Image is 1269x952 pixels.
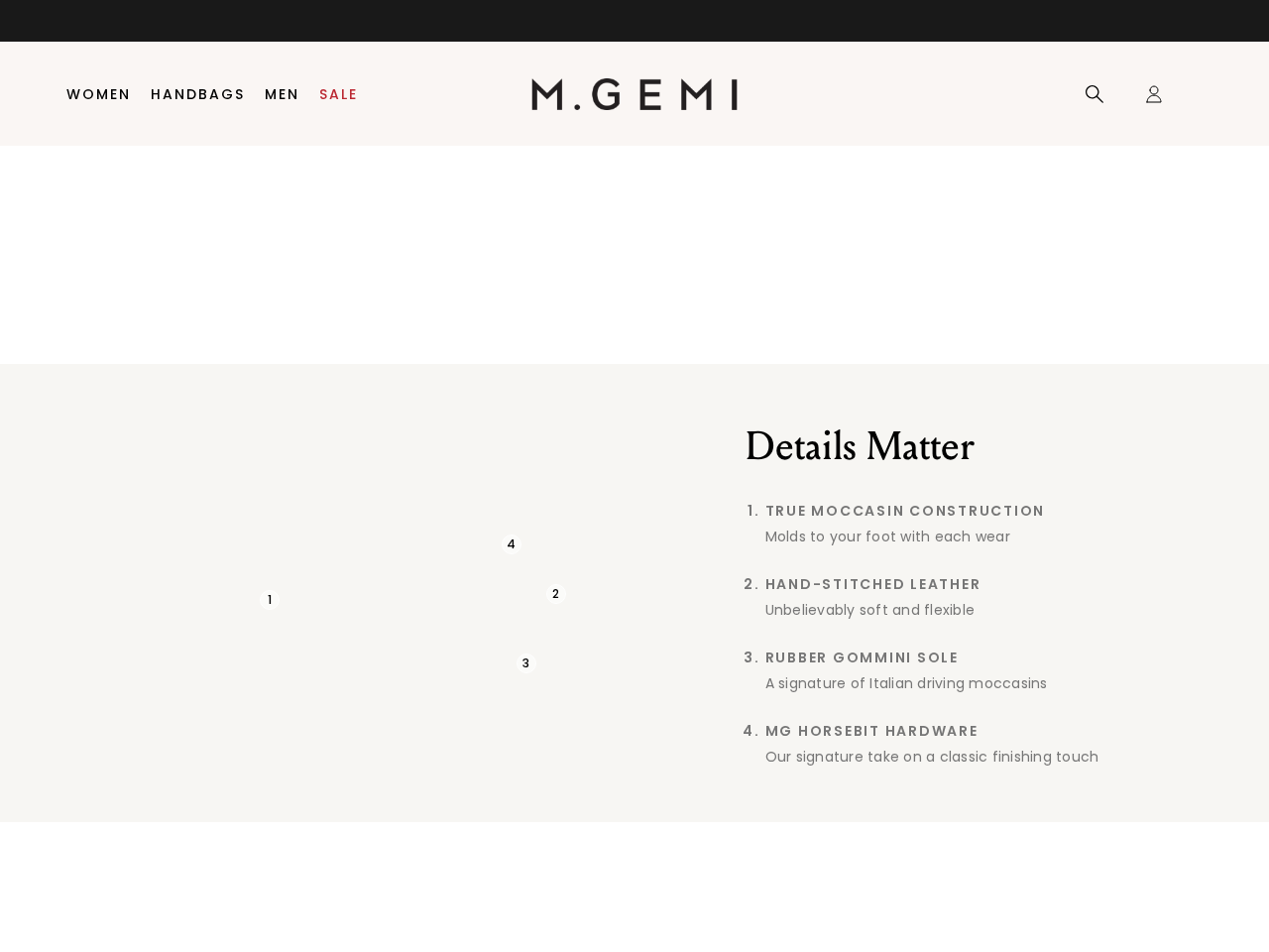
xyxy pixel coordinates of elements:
img: M.Gemi [531,78,739,110]
a: Women [66,86,131,102]
div: 2 [546,584,566,604]
div: Our signature take on a classic finishing touch [765,747,1144,767]
a: Handbags [151,86,245,102]
span: Rubber Gommini Sole [765,650,1144,665]
div: Molds to your foot with each wear [765,527,1144,546]
span: True Moccasin Construction [765,503,1144,519]
div: 1 [260,590,280,610]
a: Men [265,86,299,102]
div: 3 [517,654,536,673]
div: 4 [502,535,521,554]
div: Unbelievably soft and flexible [765,600,1144,620]
h2: Details Matter [746,422,1144,470]
div: A signature of Italian driving moccasins [765,673,1144,693]
span: MG Horsebit Hardware [765,723,1144,739]
a: Sale [319,86,358,102]
span: Hand-Stitched Leather [765,576,1144,592]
